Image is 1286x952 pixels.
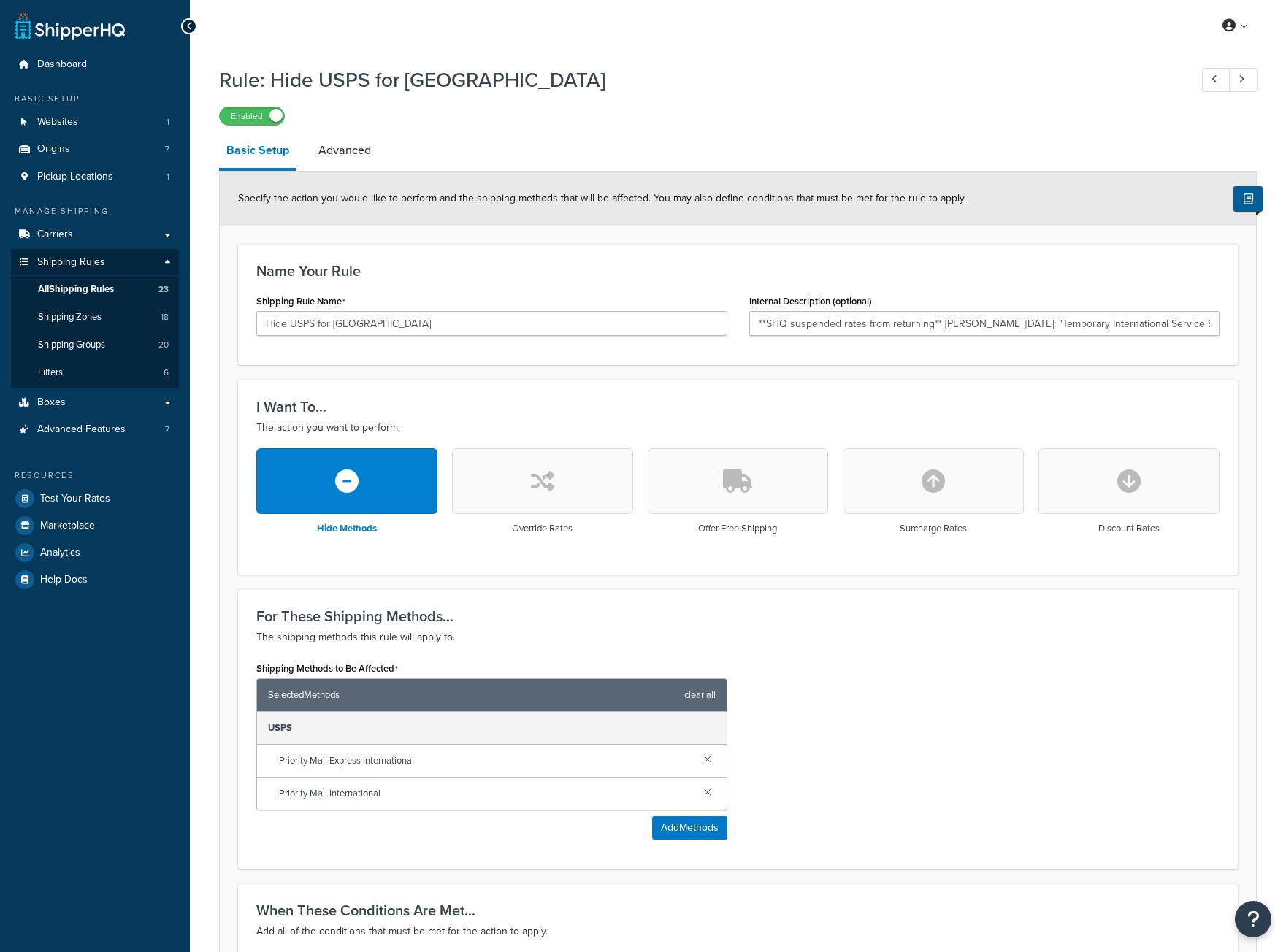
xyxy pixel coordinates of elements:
span: Specify the action you would like to perform and the shipping methods that will be affected. You ... [238,191,966,206]
span: 7 [165,423,169,436]
li: Advanced Features [11,416,179,443]
label: Enabled [220,107,284,125]
p: Add all of the conditions that must be met for the action to apply. [256,923,1220,940]
a: Basic Setup [219,133,296,171]
a: clear all [684,685,716,705]
a: AllShipping Rules23 [11,276,179,303]
label: Shipping Methods to Be Affected [256,663,398,675]
a: Next Record [1229,68,1258,92]
span: 1 [167,171,169,183]
a: Shipping Groups20 [11,331,179,358]
span: Shipping Rules [37,256,105,269]
label: Internal Description (optional) [749,296,872,307]
button: Open Resource Center [1235,901,1271,937]
a: Advanced [311,133,378,168]
div: Basic Setup [11,93,179,105]
button: AddMethods [652,816,727,840]
a: Websites1 [11,109,179,136]
li: Origins [11,136,179,163]
h1: Rule: Hide USPS for [GEOGRAPHIC_DATA] [219,66,1175,94]
div: Resources [11,469,179,482]
label: Shipping Rule Name [256,296,345,307]
h3: I Want To... [256,399,1220,415]
h3: Surcharge Rates [900,523,967,534]
li: Shipping Zones [11,304,179,331]
h3: Discount Rates [1098,523,1160,534]
p: The shipping methods this rule will apply to. [256,629,1220,646]
a: Origins7 [11,136,179,163]
span: All Shipping Rules [38,283,114,296]
span: 6 [164,366,169,379]
p: The action you want to perform. [256,419,1220,437]
a: Marketplace [11,513,179,539]
h3: Offer Free Shipping [698,523,777,534]
h3: Hide Methods [317,523,377,534]
a: Boxes [11,389,179,416]
span: Shipping Zones [38,311,102,323]
span: Carriers [37,229,73,241]
div: USPS [257,712,727,745]
button: Show Help Docs [1233,186,1263,212]
span: 7 [165,143,169,156]
a: Previous Record [1202,68,1230,92]
span: 18 [161,311,169,323]
a: Advanced Features7 [11,416,179,443]
span: Shipping Groups [38,339,105,351]
a: Carriers [11,221,179,248]
li: Pickup Locations [11,164,179,191]
a: Analytics [11,540,179,566]
span: Filters [38,366,63,379]
h3: Name Your Rule [256,263,1220,279]
span: Advanced Features [37,423,126,436]
span: 23 [158,283,169,296]
h3: When These Conditions Are Met... [256,902,1220,918]
a: Test Your Rates [11,485,179,512]
span: 1 [167,116,169,128]
a: Filters6 [11,359,179,386]
span: 20 [158,339,169,351]
a: Dashboard [11,51,179,78]
h3: For These Shipping Methods... [256,608,1220,624]
li: Shipping Groups [11,331,179,358]
span: Websites [37,116,78,128]
span: Dashboard [37,58,87,71]
li: Filters [11,359,179,386]
a: Pickup Locations1 [11,164,179,191]
span: Priority Mail Express International [279,751,692,771]
li: Shipping Rules [11,249,179,388]
h3: Override Rates [512,523,573,534]
span: Boxes [37,396,66,409]
div: Manage Shipping [11,205,179,218]
span: Selected Methods [268,685,677,705]
span: Marketplace [40,520,95,532]
span: Analytics [40,547,80,559]
span: Test Your Rates [40,493,110,505]
span: Pickup Locations [37,171,113,183]
span: Priority Mail International [279,783,692,804]
a: Shipping Rules [11,249,179,276]
a: Shipping Zones18 [11,304,179,331]
a: Help Docs [11,567,179,593]
span: Help Docs [40,574,88,586]
span: Origins [37,143,70,156]
li: Websites [11,109,179,136]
